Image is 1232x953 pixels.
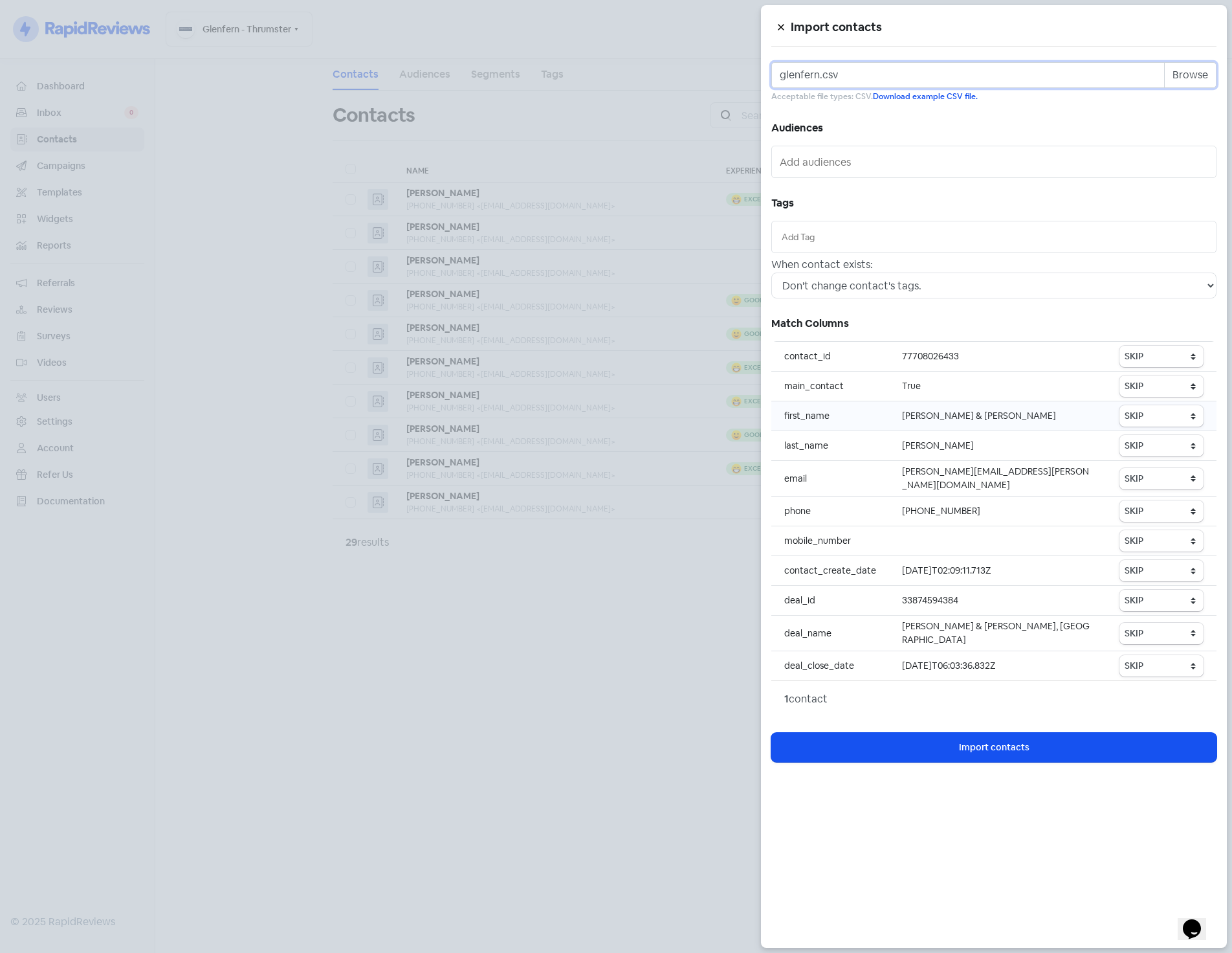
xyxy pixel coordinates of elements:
td: last_name [771,431,889,461]
iframe: chat widget [1178,901,1219,940]
td: phone [771,497,889,526]
div: contact [784,691,1204,707]
td: contact_id [771,342,889,372]
td: [DATE]T06:03:36.832Z [889,651,1106,681]
td: [PERSON_NAME] [889,431,1106,461]
h5: Audiences [771,118,1216,138]
td: mobile_number [771,526,889,556]
h5: Import contacts [791,17,1216,37]
td: 77708026433 [889,342,1106,372]
td: [PERSON_NAME] & [PERSON_NAME] [889,401,1106,431]
td: [PERSON_NAME] & [PERSON_NAME], [GEOGRAPHIC_DATA] [889,616,1106,651]
a: Download example CSV file. [873,91,978,102]
td: 33874594384 [889,586,1106,616]
td: [PERSON_NAME][EMAIL_ADDRESS][PERSON_NAME][DOMAIN_NAME] [889,461,1106,497]
h5: Tags [771,194,1216,213]
input: Add audiences [780,151,1211,172]
small: Acceptable file types: CSV. [771,91,1216,103]
td: contact_create_date [771,556,889,586]
strong: 1 [784,692,789,706]
td: first_name [771,401,889,431]
td: deal_id [771,586,889,616]
td: deal_close_date [771,651,889,681]
td: main_contact [771,372,889,401]
input: Add Tag [782,230,1206,244]
td: email [771,461,889,497]
td: [PHONE_NUMBER] [889,497,1106,526]
button: Import contacts [771,733,1216,762]
div: When contact exists: [771,257,1216,273]
td: True [889,372,1106,401]
h5: Match Columns [771,314,1216,333]
td: deal_name [771,616,889,651]
td: [DATE]T02:09:11.713Z [889,556,1106,586]
span: Import contacts [959,741,1029,754]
